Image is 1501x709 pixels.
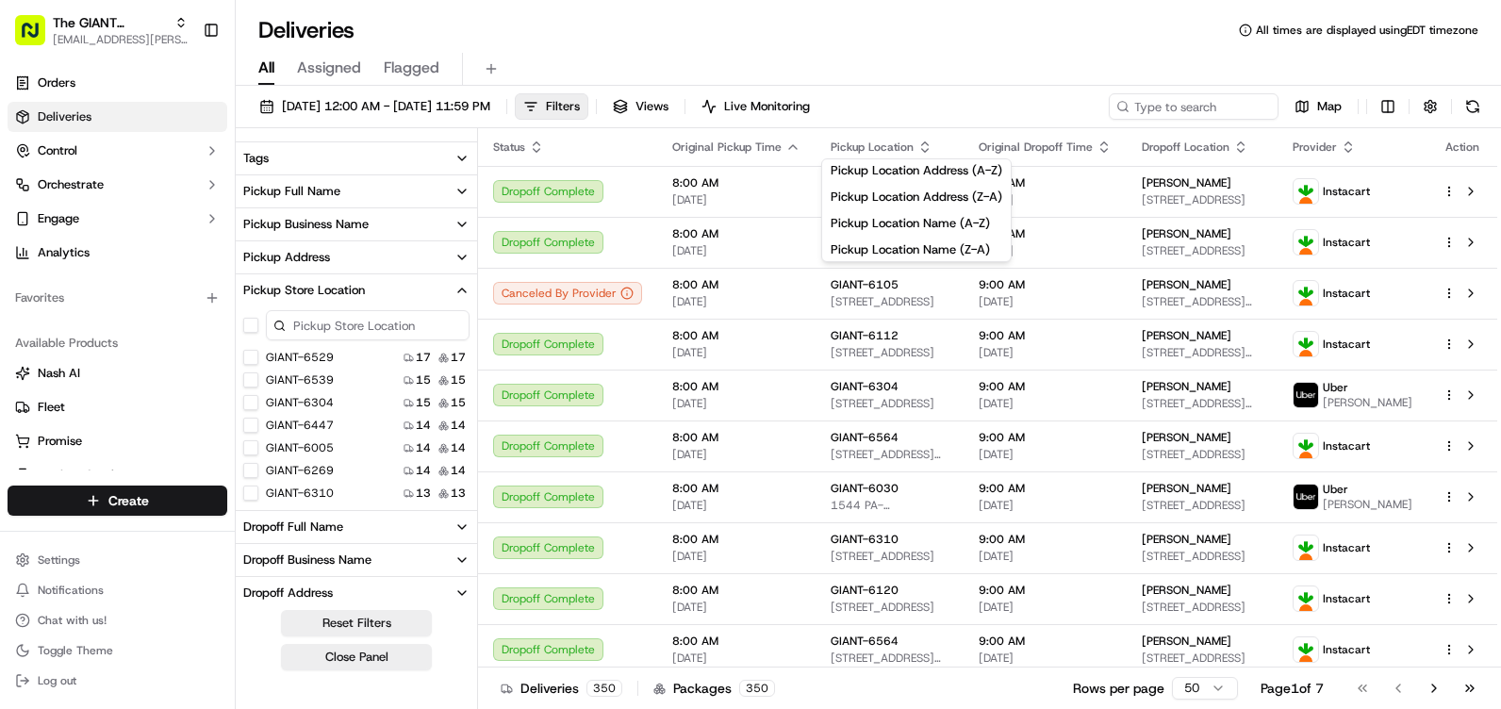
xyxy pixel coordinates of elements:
span: Instacart [1323,438,1370,453]
span: Instacart [1323,235,1370,250]
span: GIANT-6304 [831,379,899,394]
a: Analytics [8,238,227,268]
span: Flagged [384,57,439,79]
span: 9:00 AM [979,532,1112,547]
div: Pickup Address [243,249,330,266]
span: Uber [1323,380,1348,395]
span: [DATE] [979,345,1112,360]
div: Packages [653,679,775,698]
span: [DATE] [979,549,1112,564]
span: Live Monitoring [724,98,810,115]
label: GIANT-6005 [266,440,334,455]
span: [DATE] [672,345,800,360]
span: Instacart [1323,591,1370,606]
span: 8:00 AM [672,583,800,598]
span: [DATE] [672,243,800,258]
span: 13 [416,486,431,501]
button: Pickup Location Address (Z-A) [822,186,1011,208]
span: 15 [416,395,431,410]
span: [DATE] [672,651,800,666]
span: Orchestrate [38,176,104,193]
span: Create [108,491,149,510]
span: [STREET_ADDRESS] [831,549,948,564]
span: [STREET_ADDRESS] [1142,600,1262,615]
span: 8:00 AM [672,481,800,496]
div: Pickup Business Name [243,216,369,233]
span: [DATE] [979,192,1112,207]
span: GIANT-6030 [831,481,899,496]
span: [STREET_ADDRESS][PERSON_NAME] [1142,345,1262,360]
span: [PERSON_NAME] [1142,226,1231,241]
span: [DATE] [672,192,800,207]
span: Product Catalog [38,467,128,484]
button: Pickup Full Name [236,175,477,207]
button: Canceled By Provider [493,282,642,305]
span: Status [493,140,525,155]
span: Original Dropoff Time [979,140,1093,155]
button: Create [8,486,227,516]
label: GIANT-6539 [266,372,334,387]
img: profile_instacart_ahold_partner.png [1294,332,1318,356]
span: [PERSON_NAME] [1142,430,1231,445]
button: Orchestrate [8,170,227,200]
span: 14 [451,463,466,478]
img: profile_instacart_ahold_partner.png [1294,586,1318,611]
span: [DATE] [672,396,800,411]
span: Instacart [1323,540,1370,555]
span: Provider [1293,140,1337,155]
span: [STREET_ADDRESS] [1142,243,1262,258]
div: 350 [586,680,622,697]
span: 9:00 AM [979,226,1112,241]
button: Toggle Theme [8,637,227,664]
div: 350 [739,680,775,697]
span: Analytics [38,244,90,261]
a: Deliveries [8,102,227,132]
span: Notifications [38,583,104,598]
span: 14 [416,463,431,478]
button: Map [1286,93,1350,120]
div: 📗 [19,275,34,290]
span: All times are displayed using EDT timezone [1256,23,1478,38]
span: [PERSON_NAME] [1142,277,1231,292]
button: Start new chat [321,186,343,208]
span: GIANT-6564 [831,430,899,445]
button: Dropoff Address [236,577,477,609]
a: Nash AI [15,365,220,382]
span: [PERSON_NAME] [1142,583,1231,598]
span: Settings [38,552,80,568]
span: [STREET_ADDRESS] [1142,498,1262,513]
span: [PERSON_NAME] [1323,395,1412,410]
button: Dropoff Full Name [236,511,477,543]
h1: Deliveries [258,15,355,45]
a: 📗Knowledge Base [11,266,152,300]
button: Control [8,136,227,166]
img: profile_uber_ahold_partner.png [1294,485,1318,509]
button: Dropoff Business Name [236,544,477,576]
button: Pickup Location Address (A-Z) [822,159,1011,182]
button: Pickup Store Location [236,274,477,306]
label: GIANT-6447 [266,418,334,433]
span: 15 [416,372,431,387]
a: Fleet [15,399,220,416]
button: Pickup Address [236,241,477,273]
span: 1544 PA-[STREET_ADDRESS] [831,498,948,513]
a: Promise [15,433,220,450]
button: Refresh [1460,93,1486,120]
button: Live Monitoring [693,93,818,120]
span: 8:00 AM [672,277,800,292]
div: Pickup Store Location [243,282,365,299]
img: profile_instacart_ahold_partner.png [1294,230,1318,255]
button: Pickup Location Name (A-Z) [822,212,1011,235]
span: Dropoff Location [1142,140,1229,155]
span: Orders [38,74,75,91]
span: [STREET_ADDRESS][PERSON_NAME] [1142,294,1262,309]
span: Views [635,98,668,115]
button: Filters [515,93,588,120]
span: 17 [416,350,431,365]
button: The GIANT Company [53,13,167,32]
span: 9:00 AM [979,583,1112,598]
img: profile_uber_ahold_partner.png [1294,383,1318,407]
div: Dropoff Business Name [243,552,371,569]
span: 17 [451,350,466,365]
span: [DATE] [979,294,1112,309]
